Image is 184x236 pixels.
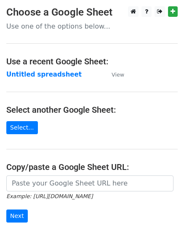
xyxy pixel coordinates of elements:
[112,72,124,78] small: View
[6,56,178,66] h4: Use a recent Google Sheet:
[103,71,124,78] a: View
[6,162,178,172] h4: Copy/paste a Google Sheet URL:
[6,105,178,115] h4: Select another Google Sheet:
[6,193,93,199] small: Example: [URL][DOMAIN_NAME]
[6,175,173,191] input: Paste your Google Sheet URL here
[6,6,178,19] h3: Choose a Google Sheet
[6,121,38,134] a: Select...
[6,209,28,223] input: Next
[6,22,178,31] p: Use one of the options below...
[6,71,82,78] a: Untitled spreadsheet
